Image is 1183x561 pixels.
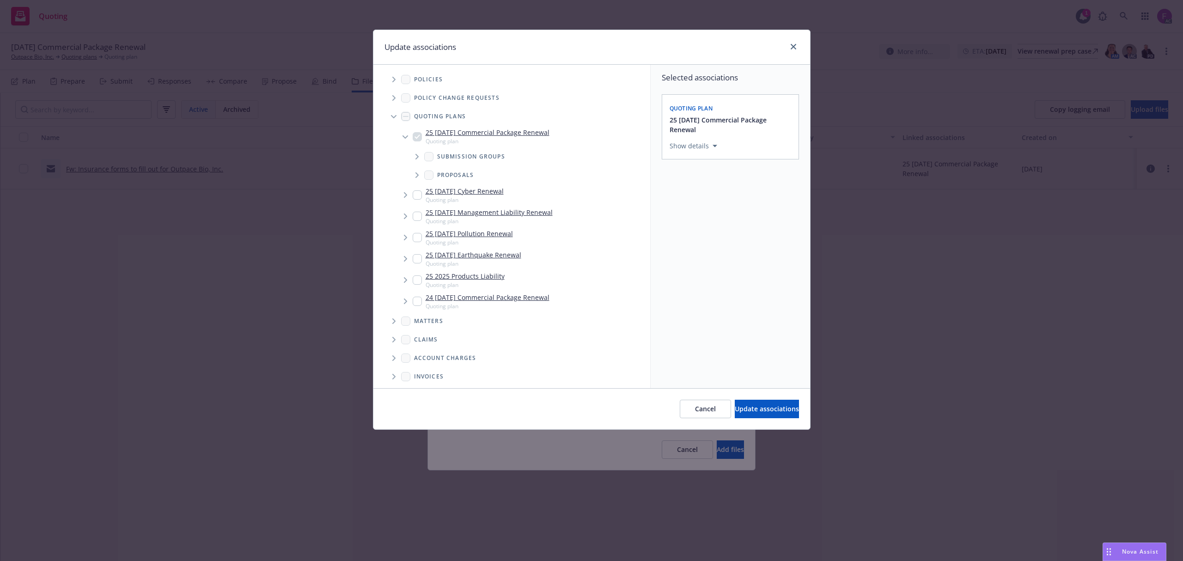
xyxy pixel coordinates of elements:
span: Quoting plan [426,302,549,310]
span: Selected associations [662,72,799,83]
span: Policies [414,77,443,82]
div: Drag to move [1103,543,1115,561]
h1: Update associations [384,41,456,53]
button: Nova Assist [1103,543,1166,561]
span: Quoting plan [426,260,521,268]
span: Cancel [695,404,716,413]
span: Quoting plans [414,114,466,119]
button: 25 [DATE] Commercial Package Renewal [670,115,793,134]
button: Show details [666,140,721,152]
div: Folder Tree Example [373,386,650,515]
span: Nova Assist [1122,548,1159,555]
span: Quoting plan [426,281,505,289]
a: 25 [DATE] Earthquake Renewal [426,250,521,260]
a: 24 [DATE] Commercial Package Renewal [426,293,549,302]
span: Policy change requests [414,95,500,101]
span: Quoting plan [426,196,504,204]
span: Quoting plan [426,217,553,225]
span: Claims [414,337,438,342]
a: 25 [DATE] Management Liability Renewal [426,207,553,217]
button: Cancel [680,400,731,418]
a: close [788,41,799,52]
span: Proposals [437,172,474,178]
a: 25 2025 Products Liability [426,271,505,281]
span: Submission groups [437,154,505,159]
span: Quoting plan [426,238,513,246]
a: 25 [DATE] Cyber Renewal [426,186,504,196]
button: Update associations [735,400,799,418]
span: Update associations [735,404,799,413]
span: Account charges [414,355,476,361]
a: 25 [DATE] Pollution Renewal [426,229,513,238]
span: Matters [414,318,443,324]
span: Quoting plan [670,104,713,112]
div: Tree Example [373,70,650,386]
span: Invoices [414,374,444,379]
